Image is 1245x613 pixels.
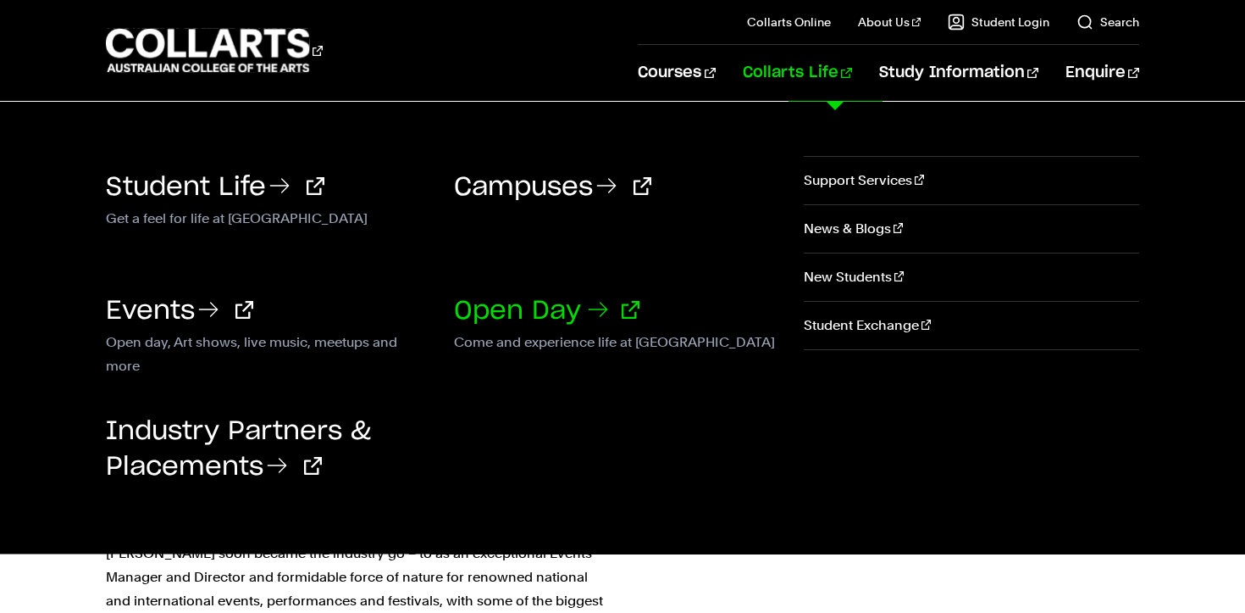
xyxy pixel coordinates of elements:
a: Support Services [804,157,1139,204]
a: Student Life [106,175,324,200]
a: Collarts Life [743,45,852,101]
div: Go to homepage [106,26,323,75]
p: Come and experience life at [GEOGRAPHIC_DATA] [454,331,777,351]
a: Student Login [948,14,1049,31]
a: Events [106,298,253,324]
p: Open day, Art shows, live music, meetups and more [106,331,429,351]
a: Enquire [1065,45,1139,101]
a: Courses [638,45,715,101]
p: Get a feel for life at [GEOGRAPHIC_DATA] [106,207,429,227]
a: Study Information [879,45,1038,101]
a: Search [1076,14,1139,31]
a: About Us [858,14,921,31]
a: Collarts Online [747,14,831,31]
a: Open Day [454,298,639,324]
a: New Students [804,254,1139,301]
a: Campuses [454,175,651,200]
a: News & Blogs [804,205,1139,253]
a: Industry Partners & Placements [106,419,371,480]
a: Student Exchange [804,302,1139,349]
